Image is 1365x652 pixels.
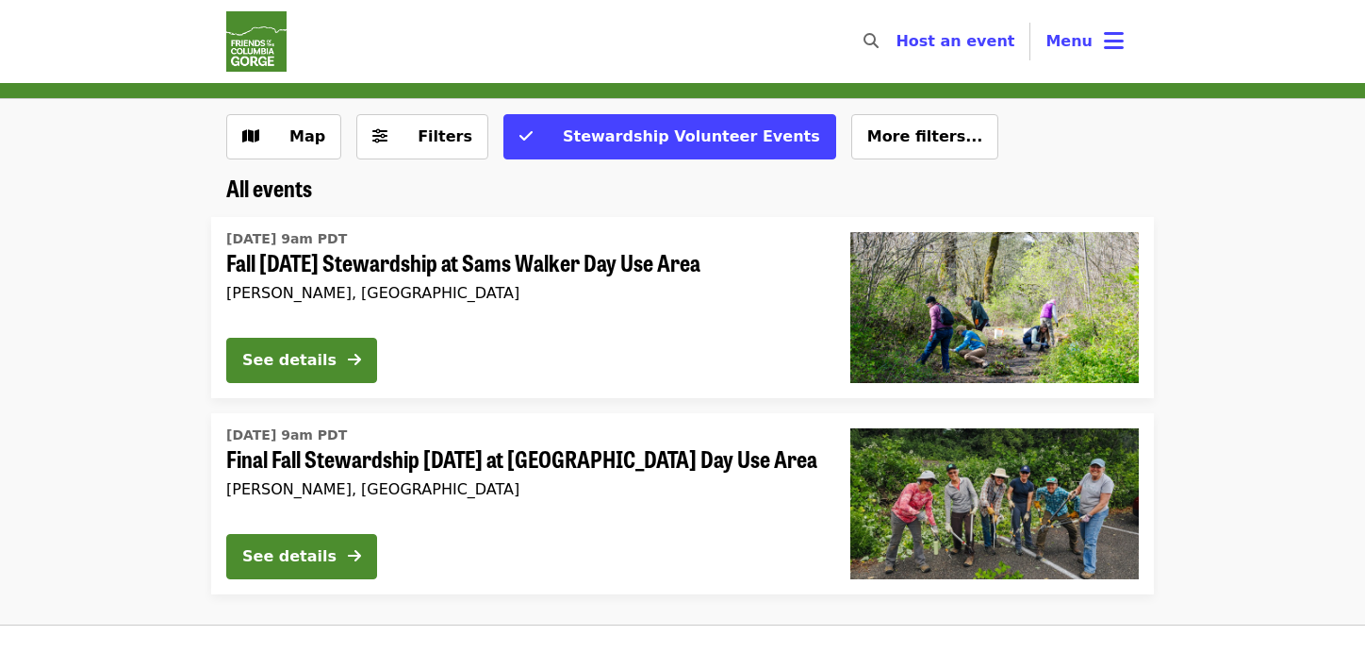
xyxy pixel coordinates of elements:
[226,426,347,445] time: [DATE] 9am PDT
[418,127,472,145] span: Filters
[211,413,1154,594] a: See details for "Final Fall Stewardship Saturday at St. Cloud Day Use Area"
[226,284,820,302] div: [PERSON_NAME], [GEOGRAPHIC_DATA]
[863,32,879,50] i: search icon
[226,445,820,473] span: Final Fall Stewardship [DATE] at [GEOGRAPHIC_DATA] Day Use Area
[563,127,820,145] span: Stewardship Volunteer Events
[850,232,1139,383] img: Fall Saturday Stewardship at Sams Walker Day Use Area organized by Friends Of The Columbia Gorge
[242,545,337,568] div: See details
[1030,19,1139,64] button: Toggle account menu
[211,217,1154,398] a: See details for "Fall Saturday Stewardship at Sams Walker Day Use Area"
[226,229,347,249] time: [DATE] 9am PDT
[867,127,983,145] span: More filters...
[850,428,1139,579] img: Final Fall Stewardship Saturday at St. Cloud Day Use Area organized by Friends Of The Columbia Gorge
[1045,32,1093,50] span: Menu
[242,349,337,372] div: See details
[519,127,533,145] i: check icon
[226,249,820,276] span: Fall [DATE] Stewardship at Sams Walker Day Use Area
[242,127,259,145] i: map icon
[372,127,387,145] i: sliders-h icon
[226,114,341,159] button: Show map view
[1104,27,1124,55] i: bars icon
[226,534,377,579] button: See details
[226,480,820,498] div: [PERSON_NAME], [GEOGRAPHIC_DATA]
[503,114,836,159] button: Stewardship Volunteer Events
[348,547,361,565] i: arrow-right icon
[348,351,361,369] i: arrow-right icon
[226,338,377,383] button: See details
[226,171,312,204] span: All events
[356,114,488,159] button: Filters (0 selected)
[289,127,325,145] span: Map
[896,32,1014,50] a: Host an event
[851,114,999,159] button: More filters...
[890,19,905,64] input: Search
[226,11,287,72] img: Friends Of The Columbia Gorge - Home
